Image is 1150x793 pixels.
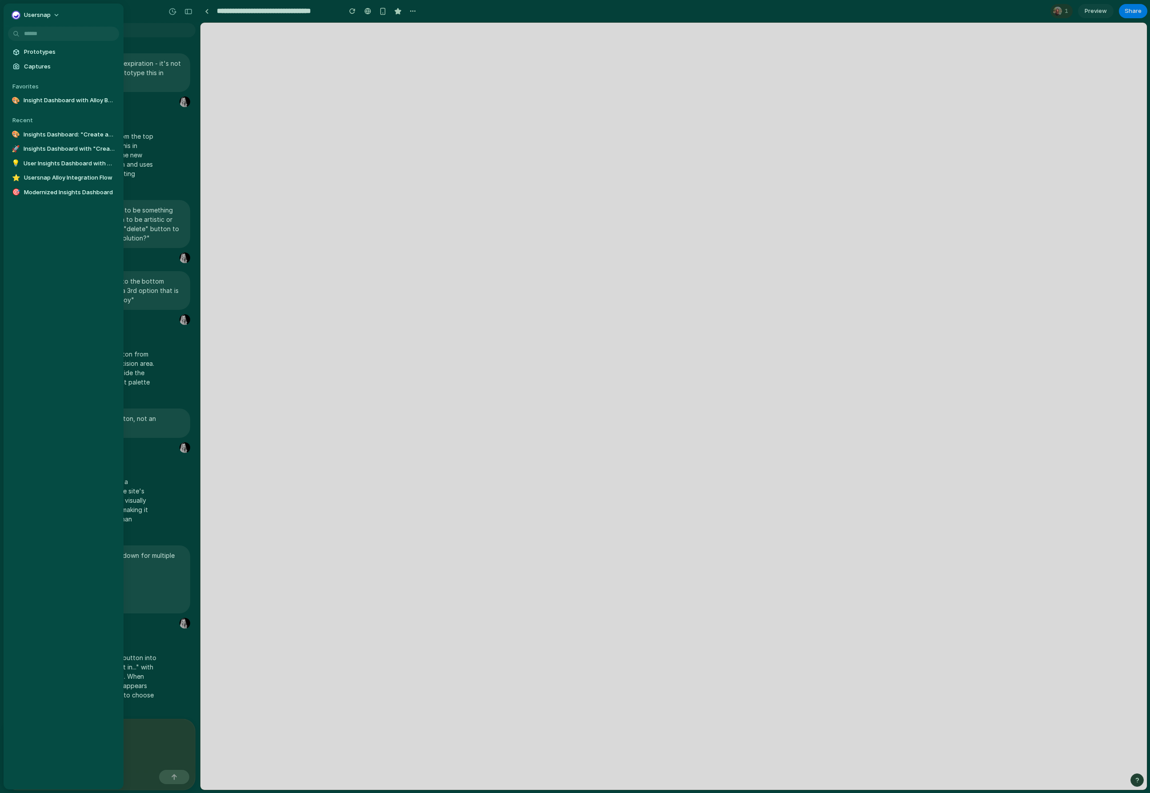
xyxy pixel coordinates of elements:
a: 🎯Modernized Insights Dashboard [8,186,119,199]
a: 🎨Insights Dashboard: "Create an Opportunity" Button [8,128,119,141]
div: 🎨 [12,130,20,139]
span: Usersnap [24,11,51,20]
div: 🎨 [12,96,20,105]
span: Captures [24,62,116,71]
a: 💡User Insights Dashboard with Micro-Survey [8,157,119,170]
span: Favorites [12,83,39,90]
button: Usersnap [8,8,64,22]
span: Insights Dashboard with "Create an Opportunity" Button [24,144,116,153]
a: Captures [8,60,119,73]
a: Prototypes [8,45,119,59]
span: Modernized Insights Dashboard [24,188,116,197]
div: ⭐ [12,173,20,182]
a: 🚀Insights Dashboard with "Create an Opportunity" Button [8,142,119,156]
span: Usersnap Alloy Integration Flow [24,173,116,182]
span: Insights Dashboard: "Create an Opportunity" Button [24,130,116,139]
div: 💡 [12,159,20,168]
a: 🎨Insight Dashboard with Alloy Button [8,94,119,107]
span: User Insights Dashboard with Micro-Survey [24,159,116,168]
span: Prototypes [24,48,116,56]
span: Recent [12,116,33,124]
span: Insight Dashboard with Alloy Button [24,96,116,105]
div: 🎯 [12,188,20,197]
a: ⭐Usersnap Alloy Integration Flow [8,171,119,184]
div: 🚀 [12,144,20,153]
